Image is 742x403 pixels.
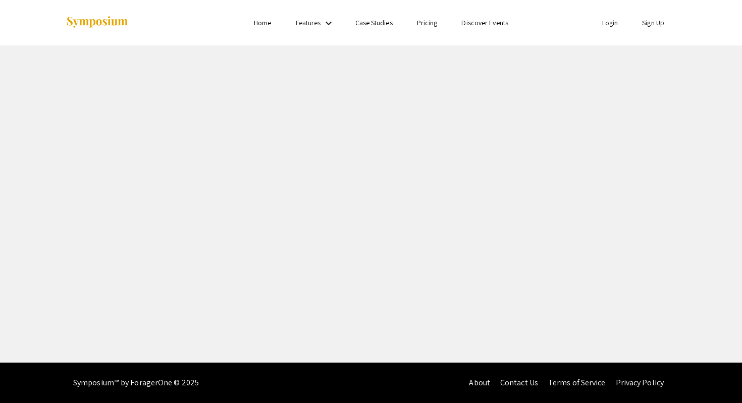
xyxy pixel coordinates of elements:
mat-icon: Expand Features list [323,17,335,29]
a: Pricing [417,18,438,27]
iframe: Chat [699,358,734,395]
div: Symposium™ by ForagerOne © 2025 [73,363,199,403]
a: Discover Events [461,18,508,27]
a: Login [602,18,618,27]
a: Sign Up [642,18,664,27]
a: Case Studies [355,18,393,27]
a: Features [296,18,321,27]
a: Contact Us [500,377,538,388]
a: Terms of Service [548,377,606,388]
img: Symposium by ForagerOne [66,16,129,29]
a: Home [254,18,271,27]
a: About [469,377,490,388]
a: Privacy Policy [616,377,664,388]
